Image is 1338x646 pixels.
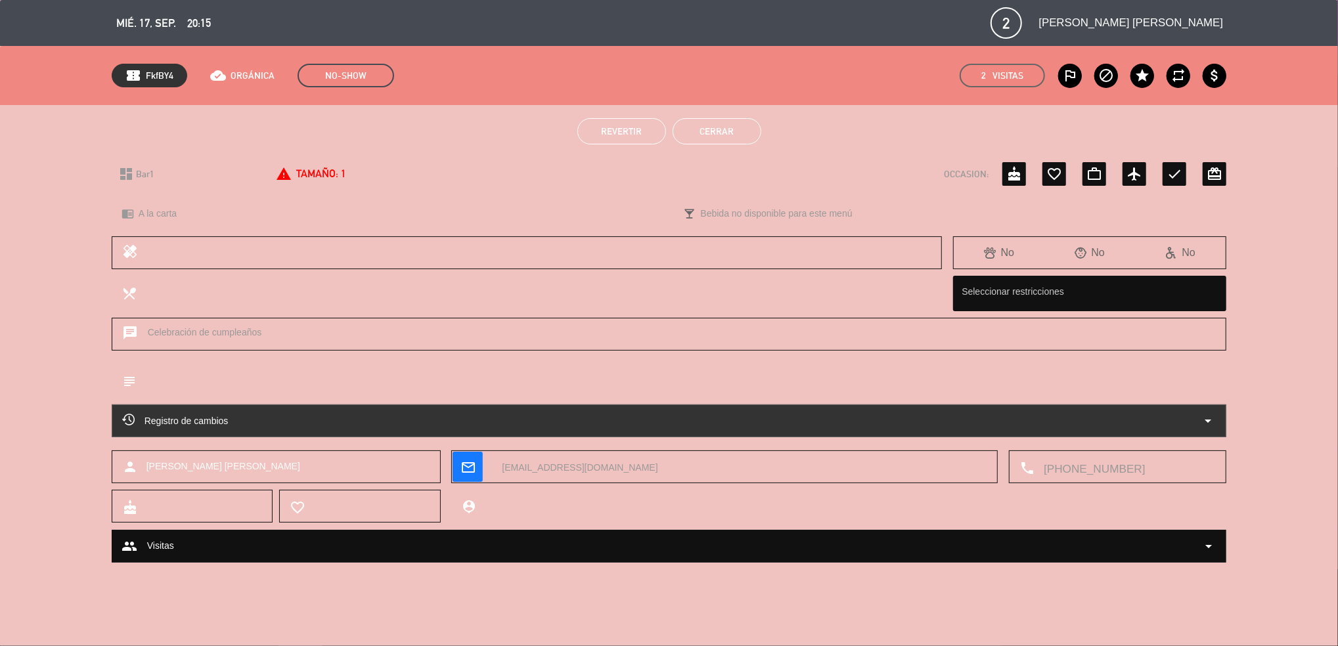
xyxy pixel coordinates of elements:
span: group [122,538,137,554]
div: Tamaño: 1 [276,165,346,183]
i: outlined_flag [1062,68,1078,83]
span: Visitas [147,538,174,553]
i: cake [122,500,137,514]
i: repeat [1171,68,1186,83]
i: healing [122,244,138,262]
i: person_pin [462,499,476,513]
span: mié. 17, sep. [116,14,176,32]
span: arrow_drop_down [1201,538,1216,554]
span: A la carta [139,206,177,221]
span: FkfBY4 [146,68,173,83]
i: cloud_done [210,68,226,83]
em: Visitas [992,68,1023,83]
i: subject [122,374,136,388]
i: cake [1006,166,1022,182]
i: report_problem [276,166,292,182]
i: block [1098,68,1114,83]
span: Registro de cambios [122,413,229,429]
div: No [1044,244,1135,261]
div: No [954,244,1044,261]
i: dashboard [118,166,134,182]
i: arrow_drop_down [1200,413,1216,429]
i: local_phone [1019,460,1034,475]
span: 2 [991,7,1022,39]
i: airplanemode_active [1126,166,1142,182]
div: No [1135,244,1226,261]
span: 20:15 [187,14,211,32]
i: chat [122,325,138,343]
span: Bar1 [136,167,154,182]
span: ORGÁNICA [231,68,275,83]
span: NO-SHOW [298,64,394,87]
i: chrome_reader_mode [122,207,134,220]
i: star [1134,68,1150,83]
span: [PERSON_NAME] [PERSON_NAME] [1039,14,1224,32]
i: mail_outline [460,460,475,474]
i: local_bar [684,207,696,220]
i: favorite_border [1046,166,1062,182]
span: 2 [981,68,986,83]
span: Bebida no disponible para este menú [701,206,853,221]
i: person [122,459,138,475]
span: confirmation_number [125,68,141,83]
i: local_dining [122,286,136,300]
span: OCCASION: [944,167,989,182]
i: attach_money [1207,68,1222,83]
i: work_outline [1086,166,1102,182]
i: favorite_border [290,500,304,514]
button: Revertir [577,118,666,144]
div: Celebración de cumpleaños [112,318,1227,351]
button: Cerrar [673,118,761,144]
i: card_giftcard [1207,166,1222,182]
i: check [1167,166,1182,182]
span: [PERSON_NAME] [PERSON_NAME] [146,459,300,474]
span: Revertir [601,126,642,137]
